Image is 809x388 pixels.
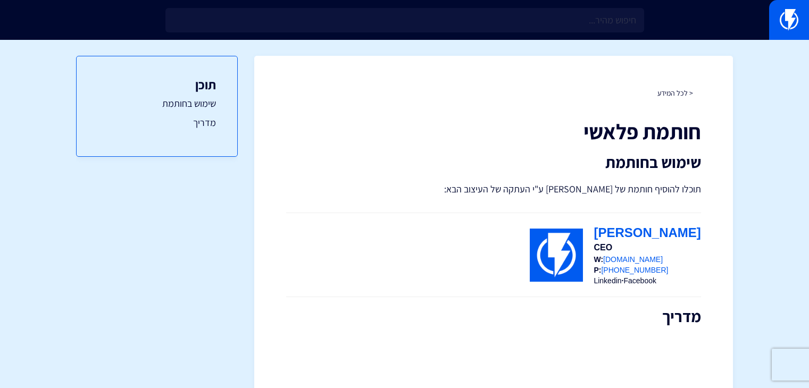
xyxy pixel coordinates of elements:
th: W: P: · [594,224,700,286]
h2: שימוש בחותמת [286,154,701,171]
a: שימוש בחותמת [98,97,216,111]
h3: תוכן [98,78,216,91]
input: חיפוש מהיר... [165,8,644,32]
a: Linkedin [594,276,621,285]
span: [PERSON_NAME] [594,225,700,240]
h2: מדריך [286,308,701,325]
a: [DOMAIN_NAME] [603,255,663,264]
h1: חותמת פלאשי [286,120,701,143]
a: [PHONE_NUMBER] [601,266,668,274]
a: מדריך [98,116,216,130]
p: תוכלו להוסיף חותמת של [PERSON_NAME] ע"י העתקה של העיצוב הבא: [286,182,701,197]
a: Facebook [623,276,656,285]
a: < לכל המידע [657,88,693,98]
span: CEO [594,243,612,252]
